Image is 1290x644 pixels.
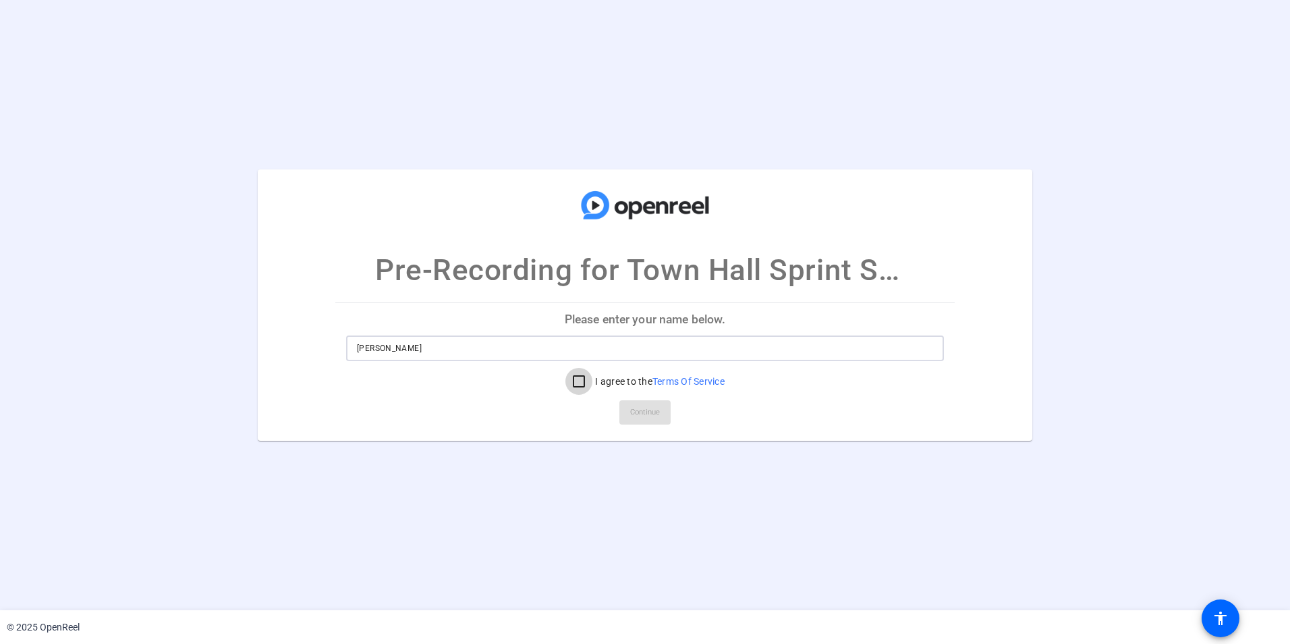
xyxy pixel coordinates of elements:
p: Please enter your name below. [335,303,955,336]
input: Enter your name [357,340,933,356]
p: Pre-Recording for Town Hall Sprint Section [PERSON_NAME] [375,248,915,292]
div: © 2025 OpenReel [7,620,80,635]
label: I agree to the [592,375,725,388]
img: company-logo [578,183,712,227]
mat-icon: accessibility [1212,610,1229,626]
a: Terms Of Service [652,376,725,387]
